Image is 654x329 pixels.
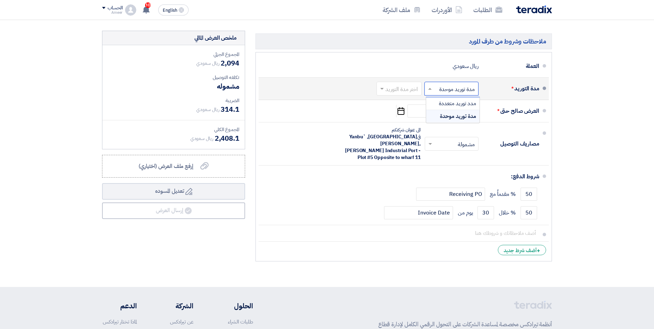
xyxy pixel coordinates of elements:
div: الى عنوان شركتكم في [345,127,421,161]
span: 10 [145,2,151,8]
button: English [158,4,189,16]
span: ريال سعودي [196,106,219,113]
span: English [163,8,177,13]
a: ملف الشركة [377,2,426,18]
li: الشركة [158,301,193,311]
a: لماذا تختار تيرادكس [103,318,137,326]
span: [GEOGRAPHIC_DATA], Yanbu` [PERSON_NAME], [PERSON_NAME] Industrial Port - Plot #5 Opposite to whar... [345,133,421,161]
div: الحساب [108,5,122,11]
div: مدة التوريد [484,80,539,97]
span: ريال سعودي [190,135,213,142]
span: يوم من [458,209,473,216]
button: تعديل المسوده [102,183,245,200]
li: الحلول [214,301,253,311]
li: الدعم [102,301,137,311]
a: الأوردرات [426,2,468,18]
a: طلبات الشراء [228,318,253,326]
span: % خلال [499,209,516,216]
span: مشموله [217,81,239,91]
span: 314.1 [221,104,239,114]
div: مصاريف التوصيل [484,136,539,152]
span: إرفع ملف العرض (اختياري) [139,162,193,170]
span: ريال سعودي [196,60,219,67]
input: payment-term-2 [521,206,537,219]
span: 2,408.1 [215,133,239,143]
div: العملة [484,58,539,74]
img: profile_test.png [125,4,136,16]
div: العرض صالح حتى [484,103,539,119]
input: payment-term-2 [477,206,494,219]
input: payment-term-1 [521,188,537,201]
input: أضف ملاحظاتك و شروطك هنا [264,227,539,240]
span: 2,094 [221,58,239,68]
span: مدة توريد موحدة [440,112,476,120]
span: + [537,247,540,255]
span: % مقدماً مع [490,191,516,198]
h5: ملاحظات وشروط من طرف المورد [255,33,552,49]
div: المجموع الكلي [108,126,239,133]
div: ملخص العرض المالي [194,34,237,42]
div: المجموع الجزئي [108,51,239,58]
div: شروط الدفع: [270,168,539,185]
button: إرسال العرض [102,202,245,219]
a: الطلبات [468,2,508,18]
div: ريال سعودي [453,60,479,73]
div: أضف شرط جديد [498,245,546,255]
input: payment-term-2 [384,206,453,219]
div: الضريبة [108,97,239,104]
div: Ameer [102,11,122,14]
span: مدد توريد متعددة [439,99,476,108]
input: سنة-شهر-يوم [408,104,476,118]
a: عن تيرادكس [170,318,193,326]
input: payment-term-2 [416,188,485,201]
div: تكلفه التوصيل [108,74,239,81]
img: Teradix logo [516,6,552,13]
